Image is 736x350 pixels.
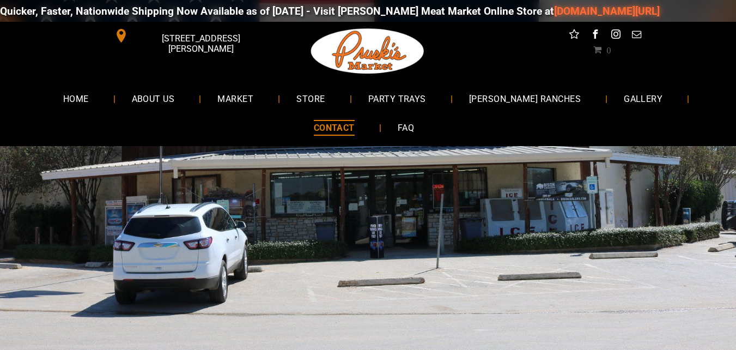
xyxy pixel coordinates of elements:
img: Pruski-s+Market+HQ+Logo2-259w.png [309,22,427,81]
a: [PERSON_NAME] RANCHES [453,84,597,113]
a: GALLERY [607,84,679,113]
a: HOME [47,84,105,113]
a: [STREET_ADDRESS][PERSON_NAME] [107,27,273,44]
a: Social network [567,27,581,44]
a: facebook [588,27,602,44]
a: instagram [609,27,623,44]
a: FAQ [381,113,430,142]
a: ABOUT US [115,84,191,113]
a: email [629,27,643,44]
span: 0 [606,45,611,54]
span: [STREET_ADDRESS][PERSON_NAME] [130,28,271,59]
a: CONTACT [297,113,371,142]
a: MARKET [201,84,270,113]
a: STORE [280,84,341,113]
a: PARTY TRAYS [352,84,442,113]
